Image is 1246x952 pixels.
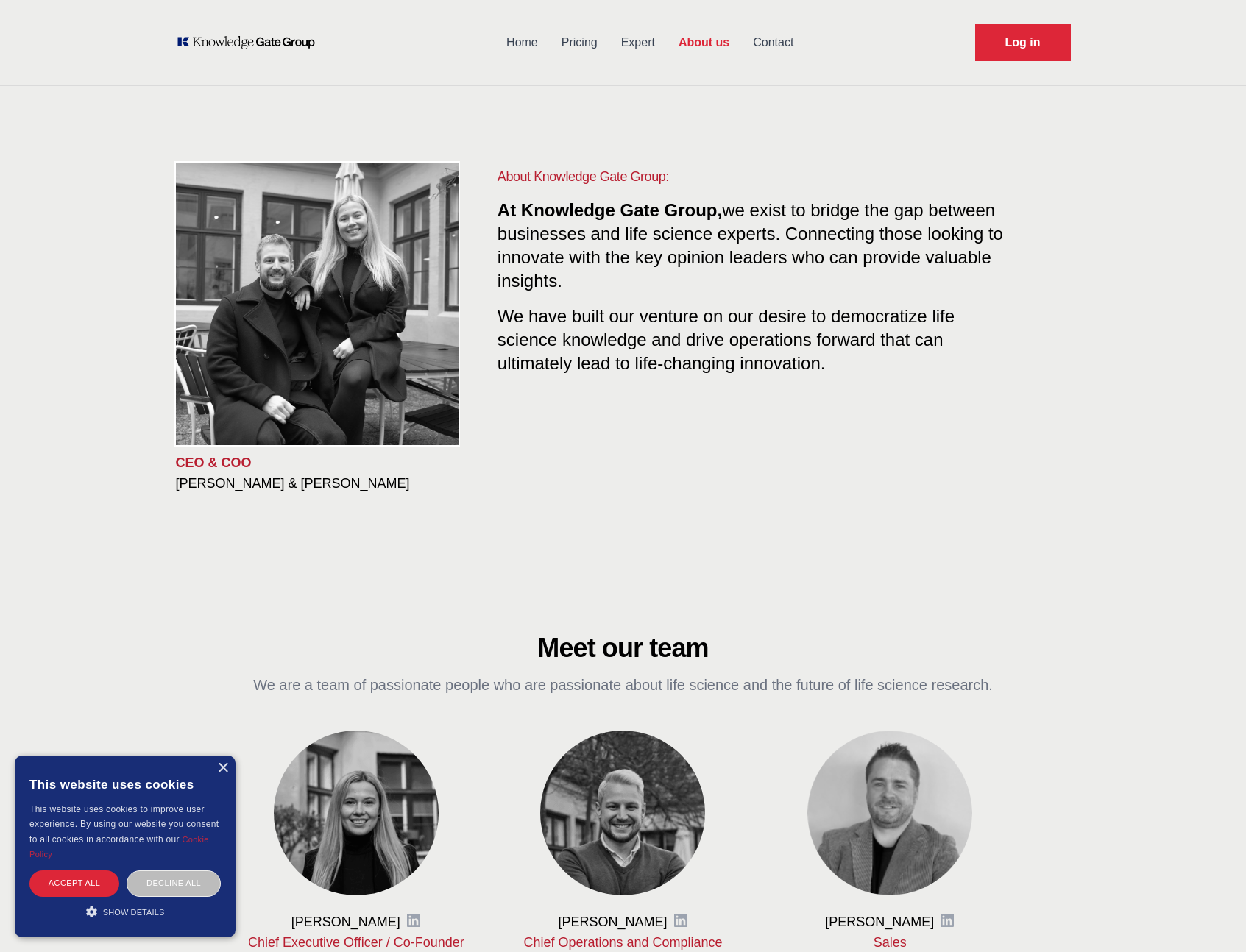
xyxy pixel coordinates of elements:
img: Martin Grady [807,731,972,895]
span: This website uses cookies to improve user experience. By using our website you consent to all coo... [29,804,219,845]
p: Chief Executive Officer / Co-Founder [247,934,467,951]
p: Sales [780,934,1000,951]
a: Home [495,24,550,62]
span: we exist to bridge the gap between businesses and life science experts. Connecting those looking ... [498,200,1003,291]
img: Barney Vajda [540,731,705,895]
span: At Knowledge Gate Group, [498,200,722,220]
a: Contact [741,24,805,62]
div: Close [217,763,228,774]
a: Expert [609,24,667,62]
span: We have built our venture on our desire to democratize life science knowledge and drive operation... [498,300,955,373]
h2: Meet our team [247,633,1000,663]
img: Viktoriya Vasilenko [274,731,439,895]
a: Cookie Policy [29,835,209,859]
h1: About Knowledge Gate Group: [498,166,1012,187]
h3: [PERSON_NAME] [558,913,667,931]
h3: [PERSON_NAME] & [PERSON_NAME] [176,475,474,492]
p: CEO & COO [176,454,474,472]
div: This website uses cookies [29,767,221,802]
iframe: Chat Widget [1172,881,1246,952]
div: Accept all [29,870,119,896]
span: Show details [103,908,165,917]
div: Decline all [127,870,221,896]
img: KOL management, KEE, Therapy area experts [176,163,459,445]
a: KOL Knowledge Platform: Talk to Key External Experts (KEE) [176,35,325,50]
div: Show details [29,904,221,919]
p: We are a team of passionate people who are passionate about life science and the future of life s... [247,675,1000,695]
h3: [PERSON_NAME] [825,913,934,931]
a: Pricing [550,24,609,62]
a: Request Demo [975,24,1071,61]
h3: [PERSON_NAME] [291,913,400,931]
a: About us [667,24,741,62]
